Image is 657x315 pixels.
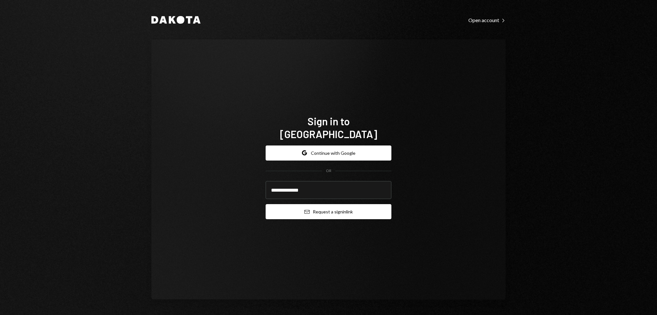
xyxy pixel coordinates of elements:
[266,204,391,219] button: Request a signinlink
[468,16,506,23] a: Open account
[266,145,391,161] button: Continue with Google
[266,115,391,140] h1: Sign in to [GEOGRAPHIC_DATA]
[468,17,506,23] div: Open account
[326,168,331,174] div: OR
